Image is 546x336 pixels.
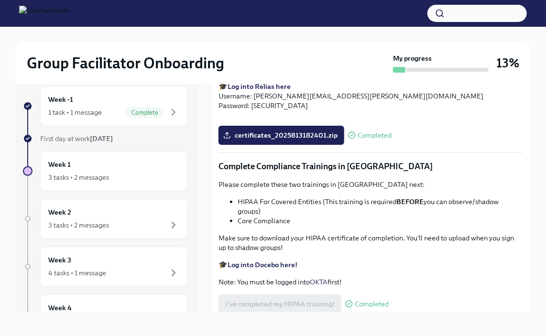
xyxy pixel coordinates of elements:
span: Complete [126,109,164,116]
div: 1 task • 1 message [48,108,102,117]
h6: Week 3 [48,255,71,265]
strong: My progress [393,54,432,63]
p: 🎓 Username: [PERSON_NAME][EMAIL_ADDRESS][PERSON_NAME][DOMAIN_NAME] Password: [SECURITY_DATA] [218,82,523,110]
strong: BEFORE [396,197,424,206]
a: Week -11 task • 1 messageComplete [23,86,187,126]
p: 🎓 [218,260,523,270]
p: Note: You must be logged into first! [218,277,523,287]
a: Week 4 [23,294,187,335]
p: Please complete these two trainings in [GEOGRAPHIC_DATA] next: [218,180,523,189]
div: 4 tasks • 1 message [48,268,106,278]
h6: Week 1 [48,159,71,170]
a: Log into Docebo here! [228,260,297,269]
h6: Week 2 [48,207,71,217]
h6: Week 4 [48,303,72,313]
span: First day at work [40,134,113,143]
div: 3 tasks • 2 messages [48,220,109,230]
a: First day at work[DATE] [23,134,187,143]
a: Log into Relias here [228,82,291,91]
strong: [DATE] [90,134,113,143]
label: certificates_2025813182401.zip [218,126,344,145]
span: Completed [355,301,389,308]
a: Week 13 tasks • 2 messages [23,151,187,191]
a: Week 23 tasks • 2 messages [23,199,187,239]
p: Complete Compliance Trainings in [GEOGRAPHIC_DATA] [218,161,523,172]
h3: 13% [496,54,519,72]
li: HIPAA For Covered Entities (This training is required you can observe/shadow groups) [238,197,523,216]
span: certificates_2025813182401.zip [225,130,338,140]
h6: Week -1 [48,94,73,105]
img: CharlieHealth [19,6,70,21]
a: OKTA [310,278,328,286]
a: Week 34 tasks • 1 message [23,247,187,287]
li: Core Compliance [238,216,523,226]
p: Make sure to download your HIPAA certificate of completion. You'll need to upload when you sign u... [218,233,523,252]
div: 3 tasks • 2 messages [48,173,109,182]
span: Completed [358,132,392,139]
h2: Group Facilitator Onboarding [27,54,224,73]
